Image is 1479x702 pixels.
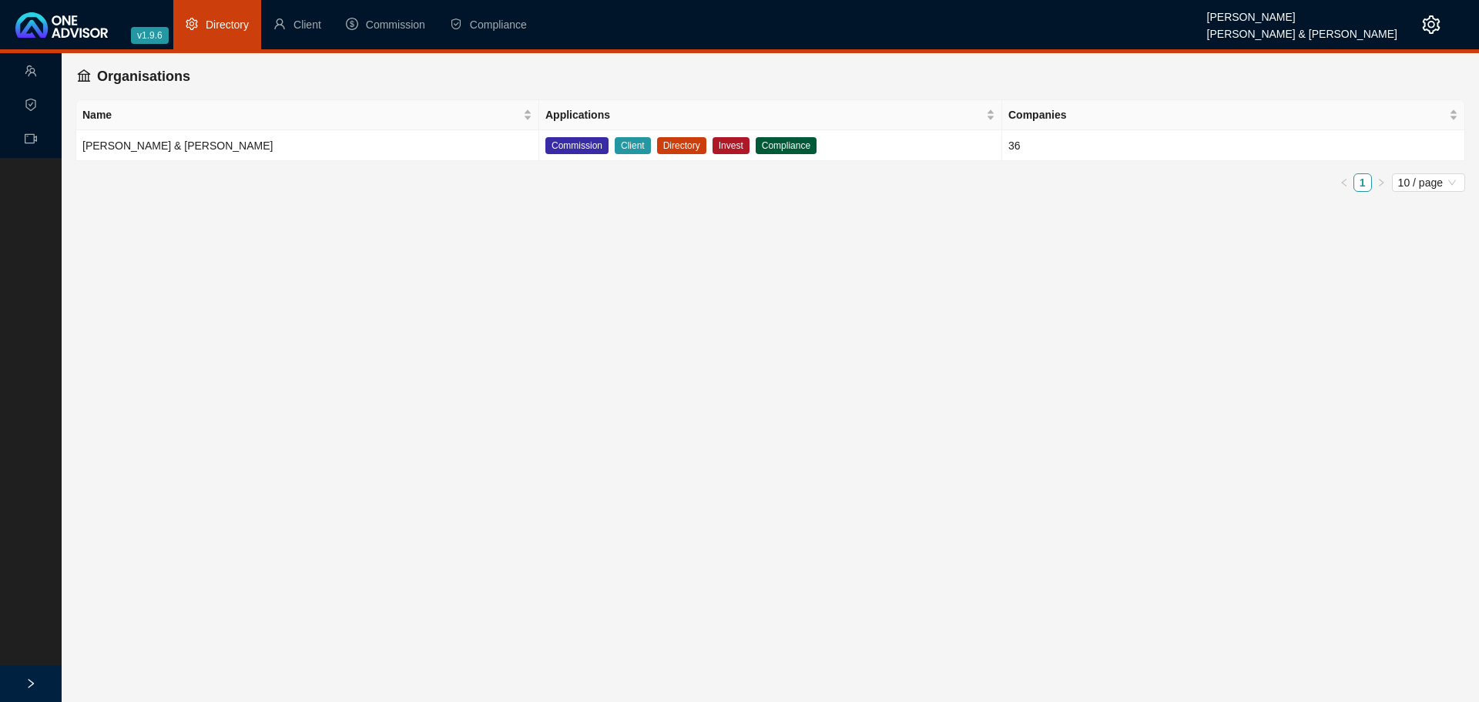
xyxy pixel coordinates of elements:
[1422,15,1440,34] span: setting
[97,69,190,84] span: Organisations
[25,126,37,156] span: video-camera
[1398,174,1459,191] span: 10 / page
[470,18,527,31] span: Compliance
[77,69,91,82] span: bank
[615,137,651,154] span: Client
[1002,100,1465,130] th: Companies
[1377,178,1386,187] span: right
[1207,4,1397,21] div: [PERSON_NAME]
[25,58,37,89] span: team
[1335,173,1353,192] button: left
[1002,130,1465,161] td: 36
[1008,106,1446,123] span: Companies
[76,100,539,130] th: Name
[545,106,983,123] span: Applications
[756,137,817,154] span: Compliance
[293,18,321,31] span: Client
[82,106,520,123] span: Name
[1372,173,1390,192] li: Next Page
[25,92,37,123] span: safety-certificate
[273,18,286,30] span: user
[1207,21,1397,38] div: [PERSON_NAME] & [PERSON_NAME]
[25,678,36,689] span: right
[539,100,1002,130] th: Applications
[1335,173,1353,192] li: Previous Page
[346,18,358,30] span: dollar
[186,18,198,30] span: setting
[1354,174,1371,191] a: 1
[545,137,609,154] span: Commission
[15,12,108,38] img: 2df55531c6924b55f21c4cf5d4484680-logo-light.svg
[1392,173,1465,192] div: Page Size
[713,137,750,154] span: Invest
[76,130,539,161] td: [PERSON_NAME] & [PERSON_NAME]
[1372,173,1390,192] button: right
[131,27,169,44] span: v1.9.6
[1353,173,1372,192] li: 1
[450,18,462,30] span: safety
[1340,178,1349,187] span: left
[206,18,249,31] span: Directory
[657,137,706,154] span: Directory
[366,18,425,31] span: Commission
